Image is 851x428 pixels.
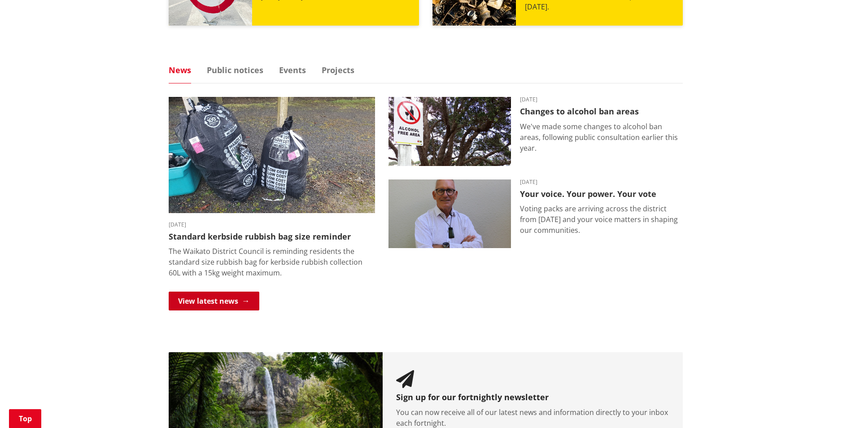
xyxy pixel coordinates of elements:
[520,107,683,117] h3: Changes to alcohol ban areas
[396,393,669,402] h3: Sign up for our fortnightly newsletter
[810,390,842,423] iframe: Messenger Launcher
[169,292,259,310] a: View latest news
[169,246,375,278] p: The Waikato District Council is reminding residents the standard size rubbish bag for kerbside ru...
[520,97,683,102] time: [DATE]
[169,222,375,227] time: [DATE]
[388,179,683,249] a: [DATE] Your voice. Your power. Your vote Voting packs are arriving across the district from [DATE...
[9,409,41,428] a: Top
[388,179,511,249] img: Craig Hobbs
[169,97,375,213] img: 20250825_074435
[388,97,683,166] a: [DATE] Changes to alcohol ban areas We've made some changes to alcohol ban areas, following publi...
[322,66,354,74] a: Projects
[169,66,191,74] a: News
[520,203,683,236] p: Voting packs are arriving across the district from [DATE] and your voice matters in shaping our c...
[388,97,511,166] img: Alcohol Control Bylaw adopted - August 2025 (2)
[169,97,375,278] a: [DATE] Standard kerbside rubbish bag size reminder The Waikato District Council is reminding resi...
[520,189,683,199] h3: Your voice. Your power. Your vote
[169,232,375,242] h3: Standard kerbside rubbish bag size reminder
[520,179,683,185] time: [DATE]
[520,121,683,153] p: We've made some changes to alcohol ban areas, following public consultation earlier this year.
[279,66,306,74] a: Events
[207,66,263,74] a: Public notices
